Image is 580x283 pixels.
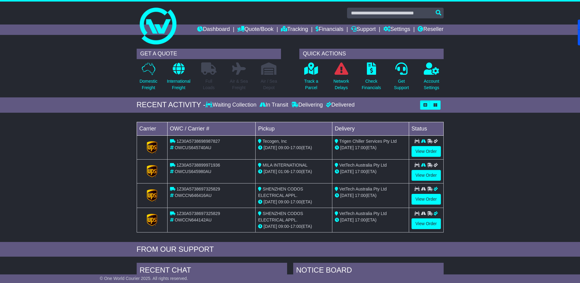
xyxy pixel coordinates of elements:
span: VetTech Australia Pty Ltd [339,187,387,191]
p: Full Loads [201,78,216,91]
p: Get Support [394,78,409,91]
div: - (ETA) [258,199,330,205]
span: [DATE] [340,169,354,174]
span: 17:00 [290,224,301,229]
p: International Freight [167,78,190,91]
a: Support [351,25,376,35]
div: RECENT ACTIVITY - [137,100,206,109]
img: GetCarrierServiceLogo [147,189,157,202]
span: [DATE] [340,217,354,222]
div: FROM OUR SUPPORT [137,245,444,254]
div: GET A QUOTE [137,49,281,59]
a: GetSupport [393,62,409,94]
span: 1Z30A5738697325829 [176,211,220,216]
span: 17:00 [355,145,366,150]
a: Reseller [418,25,443,35]
span: [DATE] [264,224,277,229]
span: [DATE] [340,193,354,198]
a: CheckFinancials [361,62,381,94]
span: VetTech Australia Pty Ltd [339,211,387,216]
div: Delivered [324,102,355,108]
a: InternationalFreight [167,62,191,94]
span: Trigen Chiller Services Pty Ltd [339,139,397,144]
a: Settings [383,25,410,35]
span: Tecogen, Inc [263,139,287,144]
div: - (ETA) [258,168,330,175]
div: - (ETA) [258,145,330,151]
span: OWCCN644142AU [175,217,212,222]
td: Carrier [137,122,167,135]
a: View Order [412,170,441,181]
a: Dashboard [197,25,230,35]
a: Financials [316,25,343,35]
div: (ETA) [335,168,406,175]
span: VetTech Australia Pty Ltd [339,163,387,168]
span: [DATE] [264,169,277,174]
div: RECENT CHAT [137,263,287,279]
span: 17:00 [355,217,366,222]
img: GetCarrierServiceLogo [147,214,157,226]
td: Delivery [332,122,409,135]
span: 1Z30A5738697325829 [176,187,220,191]
span: 17:00 [290,199,301,204]
a: View Order [412,194,441,205]
a: AccountSettings [423,62,440,94]
p: Account Settings [424,78,439,91]
p: Air & Sea Freight [230,78,248,91]
div: NOTICE BOARD [293,263,444,279]
div: (ETA) [335,217,406,223]
p: Check Financials [362,78,381,91]
a: NetworkDelays [333,62,349,94]
td: Pickup [256,122,332,135]
span: SHENZHEN CODOS ELECTRICAL APPL. [258,211,303,222]
span: MILA INTERNATIONAL [263,163,308,168]
span: © One World Courier 2025. All rights reserved. [100,276,188,281]
span: OWCUS645980AU [175,169,211,174]
span: 09:00 [278,224,289,229]
span: [DATE] [340,145,354,150]
span: 17:00 [290,145,301,150]
span: 1Z30A5738899971936 [176,163,220,168]
span: 1Z30A5738698987827 [176,139,220,144]
span: 09:00 [278,199,289,204]
div: (ETA) [335,145,406,151]
a: DomesticFreight [139,62,157,94]
span: 01:06 [278,169,289,174]
span: [DATE] [264,145,277,150]
a: Track aParcel [304,62,319,94]
div: Delivering [290,102,324,108]
p: Network Delays [333,78,349,91]
span: SHENZHEN CODOS ELECTRICAL APPL. [258,187,303,198]
div: In Transit [258,102,290,108]
span: 17:00 [355,193,366,198]
a: Quote/Book [237,25,273,35]
td: Status [409,122,443,135]
span: 17:00 [290,169,301,174]
p: Track a Parcel [304,78,318,91]
div: (ETA) [335,192,406,199]
span: 09:00 [278,145,289,150]
img: GetCarrierServiceLogo [147,141,157,153]
span: OWCCN646416AU [175,193,212,198]
img: GetCarrierServiceLogo [147,165,157,177]
span: OWCUS645740AU [175,145,211,150]
div: - (ETA) [258,223,330,230]
td: OWC / Carrier # [167,122,256,135]
div: QUICK ACTIONS [299,49,444,59]
p: Domestic Freight [139,78,157,91]
p: Air / Sea Depot [261,78,277,91]
span: [DATE] [264,199,277,204]
a: View Order [412,146,441,157]
a: View Order [412,218,441,229]
div: Waiting Collection [205,102,258,108]
span: 17:00 [355,169,366,174]
a: Tracking [281,25,308,35]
